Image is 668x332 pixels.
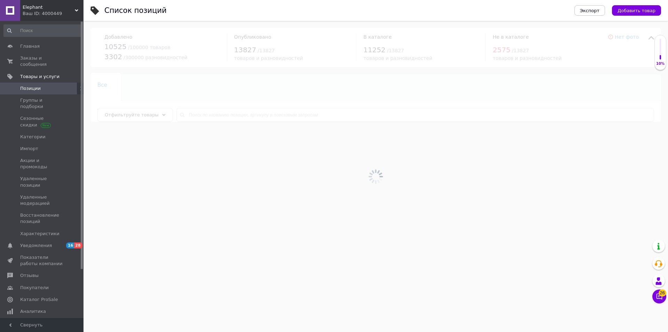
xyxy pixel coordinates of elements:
[652,289,666,303] button: Чат с покупателем26
[20,85,41,92] span: Позиции
[20,296,58,303] span: Каталог ProSale
[74,242,82,248] span: 28
[20,97,64,110] span: Группы и подборки
[23,4,75,10] span: Elephant
[20,272,39,279] span: Отзывы
[20,194,64,207] span: Удаленные модерацией
[20,176,64,188] span: Удаленные позиции
[659,289,666,296] span: 26
[20,157,64,170] span: Акции и промокоды
[66,242,74,248] span: 16
[20,285,49,291] span: Покупатели
[655,61,666,66] div: 10%
[20,242,52,249] span: Уведомления
[3,24,82,37] input: Поиск
[20,43,40,49] span: Главная
[20,254,64,267] span: Показатели работы компании
[104,7,167,14] div: Список позиций
[20,231,59,237] span: Характеристики
[20,308,46,315] span: Аналитика
[20,74,59,80] span: Товары и услуги
[574,5,605,16] button: Экспорт
[612,5,661,16] button: Добавить товар
[20,55,64,68] span: Заказы и сообщения
[618,8,655,13] span: Добавить товар
[20,134,46,140] span: Категории
[20,115,64,128] span: Сезонные скидки
[23,10,83,17] div: Ваш ID: 4000449
[580,8,599,13] span: Экспорт
[20,212,64,225] span: Восстановление позиций
[20,146,38,152] span: Импорт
